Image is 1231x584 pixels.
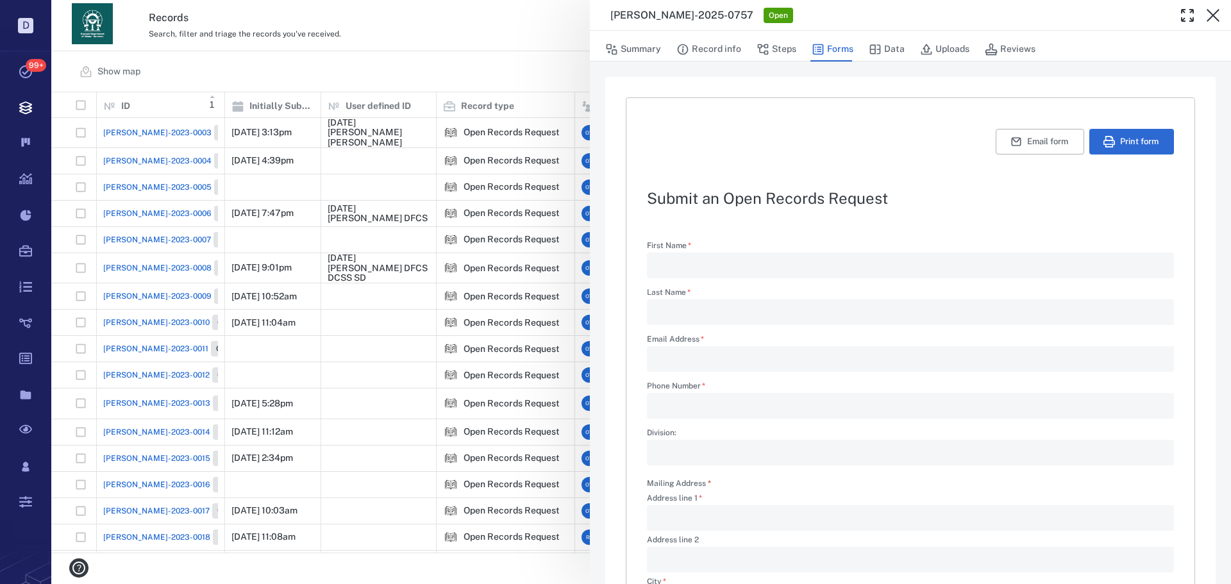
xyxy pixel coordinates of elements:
button: Close [1200,3,1226,28]
h2: Submit an Open Records Request [647,190,1174,206]
button: Steps [757,37,796,62]
label: Address line 2 [647,536,1174,547]
span: required [708,479,711,488]
button: Forms [812,37,853,62]
label: Phone Number [647,382,1174,393]
span: Open [766,10,791,21]
label: First Name [647,242,1174,253]
label: Mailing Address [647,478,711,489]
button: Print form [1089,129,1174,154]
label: Last Name [647,288,1174,299]
button: Uploads [920,37,969,62]
div: Email Address [647,346,1174,372]
button: Email form [996,129,1084,154]
h3: [PERSON_NAME]-2025-0757 [610,8,753,23]
label: Address line 1 [647,494,1174,505]
div: Phone Number [647,393,1174,419]
p: D [18,18,33,33]
label: Division: [647,429,1174,440]
button: Data [869,37,905,62]
div: First Name [647,253,1174,278]
button: Summary [605,37,661,62]
span: 99+ [26,59,46,72]
div: Last Name [647,299,1174,325]
button: Record info [676,37,741,62]
label: Email Address [647,335,1174,346]
span: Help [29,9,55,21]
button: Reviews [985,37,1035,62]
div: Division: [647,440,1174,465]
button: Toggle Fullscreen [1175,3,1200,28]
